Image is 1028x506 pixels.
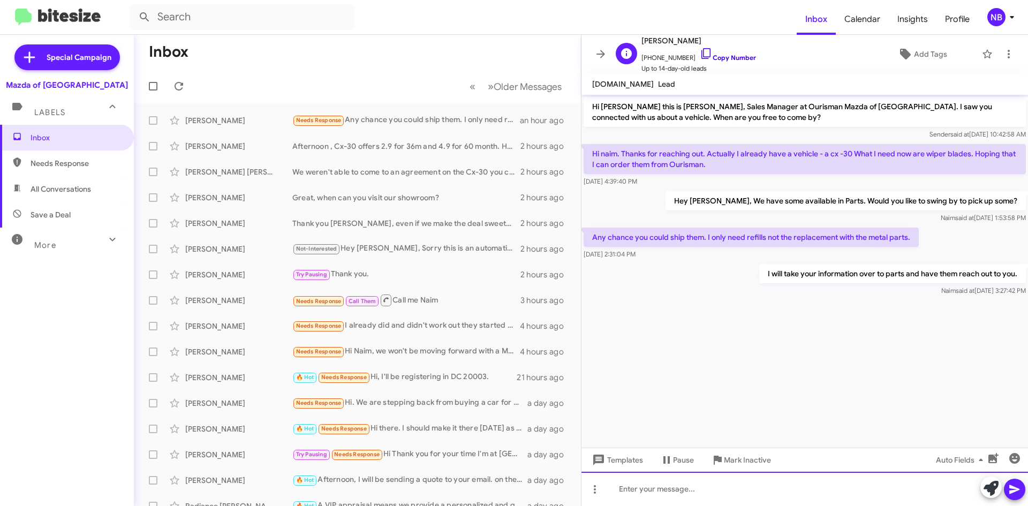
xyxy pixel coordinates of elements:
[292,192,520,203] div: Great, when can you visit our showroom?
[702,450,780,470] button: Mark Inactive
[296,117,342,124] span: Needs Response
[31,209,71,220] span: Save a Deal
[641,63,756,74] span: Up to 14-day-old leads
[520,346,572,357] div: 4 hours ago
[34,240,56,250] span: More
[867,44,977,64] button: Add Tags
[185,321,292,331] div: [PERSON_NAME]
[292,320,520,332] div: I already did and didn't work out they started working on a deal for a new one told me to drive t...
[14,44,120,70] a: Special Campaign
[185,398,292,409] div: [PERSON_NAME]
[527,449,572,460] div: a day ago
[31,132,122,143] span: Inbox
[658,79,675,89] span: Lead
[517,372,572,383] div: 21 hours ago
[950,130,969,138] span: said at
[581,450,652,470] button: Templates
[292,218,520,229] div: Thank you [PERSON_NAME], even if we make the deal sweeter, you would pass?
[481,75,568,97] button: Next
[296,271,327,278] span: Try Pausing
[941,214,1026,222] span: Naim [DATE] 1:53:58 PM
[520,115,572,126] div: an hour ago
[927,450,996,470] button: Auto Fields
[47,52,111,63] span: Special Campaign
[929,130,1026,138] span: Sender [DATE] 10:42:58 AM
[6,80,128,90] div: Mazda of [GEOGRAPHIC_DATA]
[185,295,292,306] div: [PERSON_NAME]
[292,293,520,307] div: Call me Naim
[641,47,756,63] span: [PHONE_NUMBER]
[34,108,65,117] span: Labels
[520,244,572,254] div: 2 hours ago
[520,218,572,229] div: 2 hours ago
[464,75,568,97] nav: Page navigation example
[349,298,376,305] span: Call Them
[941,286,1026,294] span: Naim [DATE] 3:27:42 PM
[584,97,1026,127] p: Hi [PERSON_NAME] this is [PERSON_NAME], Sales Manager at Ourisman Mazda of [GEOGRAPHIC_DATA]. I s...
[296,425,314,432] span: 🔥 Hot
[520,141,572,152] div: 2 hours ago
[641,34,756,47] span: [PERSON_NAME]
[652,450,702,470] button: Pause
[292,474,527,486] div: Afternoon, I will be sending a quote to your email. on the Miata. Please let me know if you recei...
[936,450,987,470] span: Auto Fields
[321,374,367,381] span: Needs Response
[185,115,292,126] div: [PERSON_NAME]
[520,295,572,306] div: 3 hours ago
[296,322,342,329] span: Needs Response
[666,191,1026,210] p: Hey [PERSON_NAME], We have some available in Parts. Would you like to swing by to pick up some?
[836,4,889,35] a: Calendar
[978,8,1016,26] button: NB
[185,192,292,203] div: [PERSON_NAME]
[700,54,756,62] a: Copy Number
[296,374,314,381] span: 🔥 Hot
[494,81,562,93] span: Older Messages
[584,144,1026,174] p: Hi naim. Thanks for reaching out. Actually I already have a vehicle - a cx -30 What I need now ar...
[185,449,292,460] div: [PERSON_NAME]
[520,167,572,177] div: 2 hours ago
[584,228,919,247] p: Any chance you could ship them. I only need refills not the replacement with the metal parts.
[31,184,91,194] span: All Conversations
[592,79,654,89] span: [DOMAIN_NAME]
[334,451,380,458] span: Needs Response
[292,422,527,435] div: Hi there. I should make it there [DATE] as I'm down in [GEOGRAPHIC_DATA]
[296,477,314,484] span: 🔥 Hot
[296,348,342,355] span: Needs Response
[527,424,572,434] div: a day ago
[724,450,771,470] span: Mark Inactive
[470,80,475,93] span: «
[584,250,636,258] span: [DATE] 2:31:04 PM
[149,43,188,61] h1: Inbox
[584,177,637,185] span: [DATE] 4:39:40 PM
[527,398,572,409] div: a day ago
[956,286,974,294] span: said at
[185,475,292,486] div: [PERSON_NAME]
[296,451,327,458] span: Try Pausing
[185,269,292,280] div: [PERSON_NAME]
[292,345,520,358] div: Hi Naim, we won't be moving forward with a Mazda purchase at this time. I'll circle back to you a...
[130,4,354,30] input: Search
[292,167,520,177] div: We weren't able to come to an agreement on the Cx-30 you came to see?
[185,372,292,383] div: [PERSON_NAME]
[292,397,527,409] div: Hi. We are stepping back from buying a car for at least a year.
[590,450,643,470] span: Templates
[296,298,342,305] span: Needs Response
[292,114,520,126] div: Any chance you could ship them. I only need refills not the replacement with the metal parts.
[292,268,520,281] div: Thank you.
[936,4,978,35] a: Profile
[955,214,974,222] span: said at
[296,399,342,406] span: Needs Response
[889,4,936,35] a: Insights
[292,371,517,383] div: Hi, I'll be registering in DC 20003.
[520,192,572,203] div: 2 hours ago
[797,4,836,35] a: Inbox
[292,448,527,460] div: Hi Thank you for your time I'm at [GEOGRAPHIC_DATA] right now I will send you a text when I get back
[759,264,1026,283] p: I will take your information over to parts and have them reach out to you.
[520,269,572,280] div: 2 hours ago
[185,141,292,152] div: [PERSON_NAME]
[31,158,122,169] span: Needs Response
